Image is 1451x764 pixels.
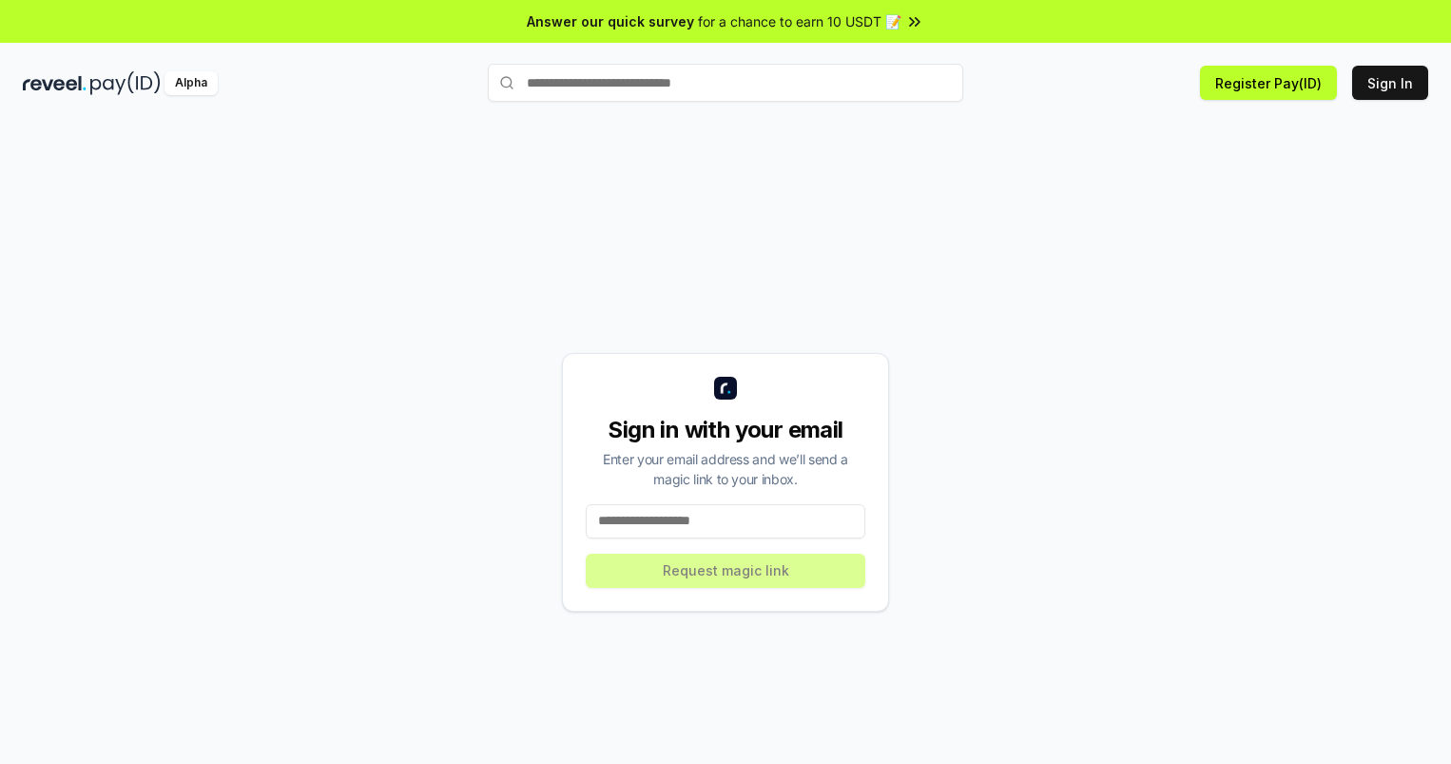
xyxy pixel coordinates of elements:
span: for a chance to earn 10 USDT 📝 [698,11,901,31]
img: reveel_dark [23,71,87,95]
img: logo_small [714,377,737,400]
div: Alpha [164,71,218,95]
div: Enter your email address and we’ll send a magic link to your inbox. [586,449,865,489]
button: Register Pay(ID) [1200,66,1337,100]
img: pay_id [90,71,161,95]
button: Sign In [1352,66,1428,100]
div: Sign in with your email [586,415,865,445]
span: Answer our quick survey [527,11,694,31]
